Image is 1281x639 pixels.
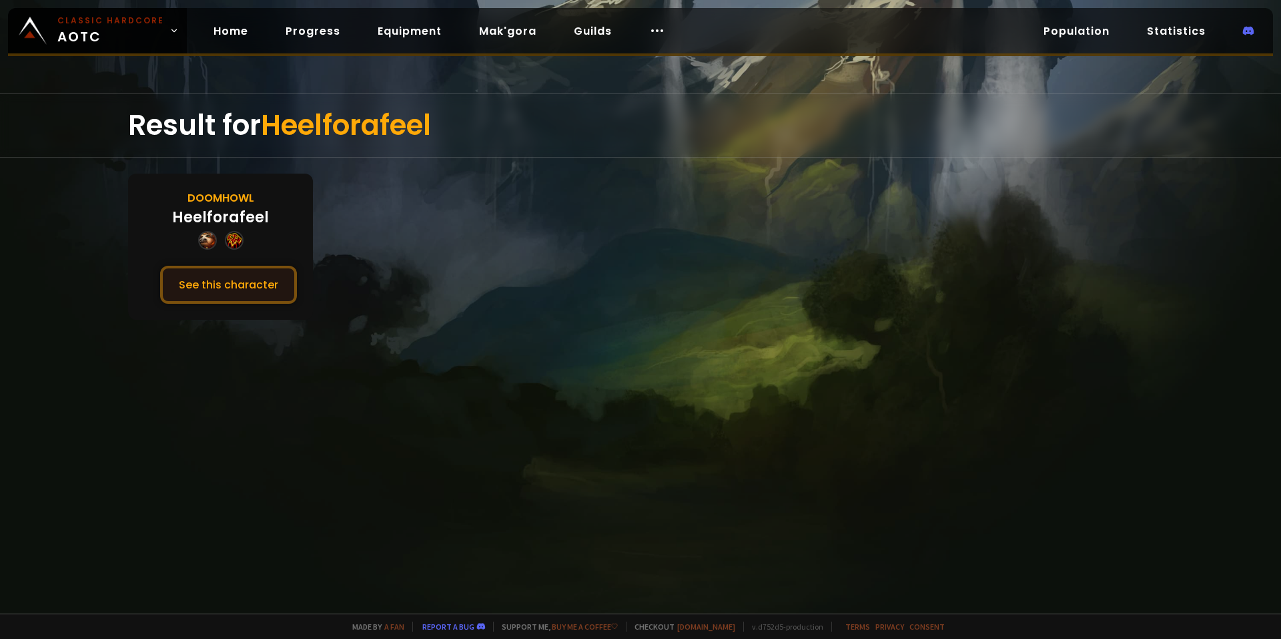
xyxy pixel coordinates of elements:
[384,622,404,632] a: a fan
[261,105,431,145] span: Heelforafeel
[563,17,622,45] a: Guilds
[367,17,452,45] a: Equipment
[909,622,945,632] a: Consent
[203,17,259,45] a: Home
[875,622,904,632] a: Privacy
[552,622,618,632] a: Buy me a coffee
[626,622,735,632] span: Checkout
[8,8,187,53] a: Classic HardcoreAOTC
[187,190,254,206] div: Doomhowl
[493,622,618,632] span: Support me,
[128,94,1153,157] div: Result for
[57,15,164,47] span: AOTC
[275,17,351,45] a: Progress
[160,266,297,304] button: See this character
[344,622,404,632] span: Made by
[677,622,735,632] a: [DOMAIN_NAME]
[172,206,269,228] div: Heelforafeel
[57,15,164,27] small: Classic Hardcore
[743,622,823,632] span: v. d752d5 - production
[422,622,474,632] a: Report a bug
[845,622,870,632] a: Terms
[1033,17,1120,45] a: Population
[468,17,547,45] a: Mak'gora
[1136,17,1216,45] a: Statistics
